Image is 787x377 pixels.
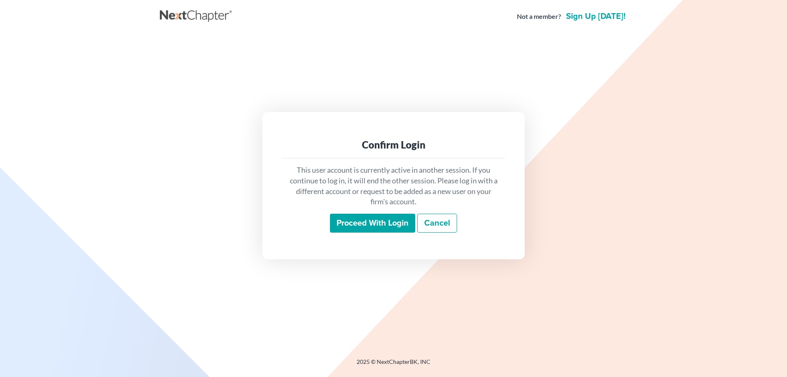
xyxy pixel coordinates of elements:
[564,12,627,21] a: Sign up [DATE]!
[289,165,498,207] p: This user account is currently active in another session. If you continue to log in, it will end ...
[517,12,561,21] strong: Not a member?
[330,214,415,233] input: Proceed with login
[160,358,627,372] div: 2025 © NextChapterBK, INC
[417,214,457,233] a: Cancel
[289,138,498,151] div: Confirm Login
